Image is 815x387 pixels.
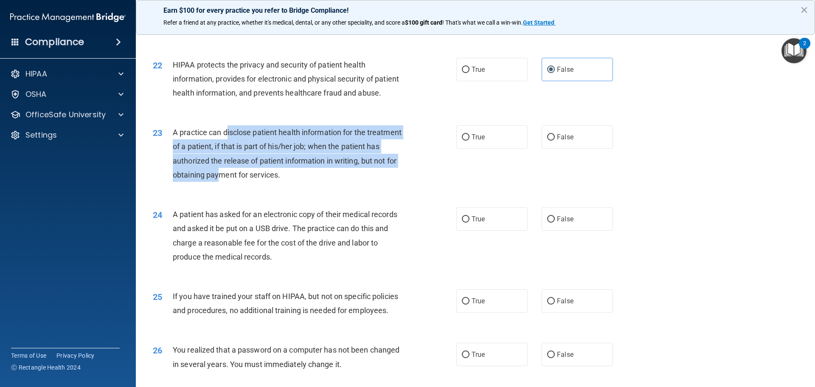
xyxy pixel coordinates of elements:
[153,128,162,138] span: 23
[547,216,555,223] input: False
[557,133,573,141] span: False
[800,3,808,17] button: Close
[547,298,555,305] input: False
[25,69,47,79] p: HIPAA
[462,216,469,223] input: True
[10,110,124,120] a: OfficeSafe University
[11,351,46,360] a: Terms of Use
[557,215,573,223] span: False
[10,9,126,26] img: PMB logo
[781,38,807,63] button: Open Resource Center, 2 new notifications
[472,297,485,305] span: True
[153,60,162,71] span: 22
[523,19,556,26] a: Get Started
[547,134,555,141] input: False
[56,351,95,360] a: Privacy Policy
[472,133,485,141] span: True
[557,65,573,73] span: False
[173,210,397,261] span: A patient has asked for an electronic copy of their medical records and asked it be put on a USB ...
[163,19,405,26] span: Refer a friend at any practice, whether it's medical, dental, or any other speciality, and score a
[10,130,124,140] a: Settings
[153,345,162,356] span: 26
[472,65,485,73] span: True
[462,352,469,358] input: True
[25,130,57,140] p: Settings
[557,350,573,359] span: False
[173,128,402,179] span: A practice can disclose patient health information for the treatment of a patient, if that is par...
[153,292,162,302] span: 25
[405,19,442,26] strong: $100 gift card
[10,69,124,79] a: HIPAA
[523,19,554,26] strong: Get Started
[462,298,469,305] input: True
[163,6,787,14] p: Earn $100 for every practice you refer to Bridge Compliance!
[462,134,469,141] input: True
[547,352,555,358] input: False
[11,363,81,372] span: Ⓒ Rectangle Health 2024
[25,110,106,120] p: OfficeSafe University
[153,210,162,220] span: 24
[173,292,398,315] span: If you have trained your staff on HIPAA, but not on specific policies and procedures, no addition...
[462,67,469,73] input: True
[25,89,47,99] p: OSHA
[173,60,399,97] span: HIPAA protects the privacy and security of patient health information, provides for electronic an...
[472,215,485,223] span: True
[803,43,806,54] div: 2
[173,345,399,368] span: You realized that a password on a computer has not been changed in several years. You must immedi...
[472,350,485,359] span: True
[442,19,523,26] span: ! That's what we call a win-win.
[557,297,573,305] span: False
[547,67,555,73] input: False
[25,36,84,48] h4: Compliance
[10,89,124,99] a: OSHA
